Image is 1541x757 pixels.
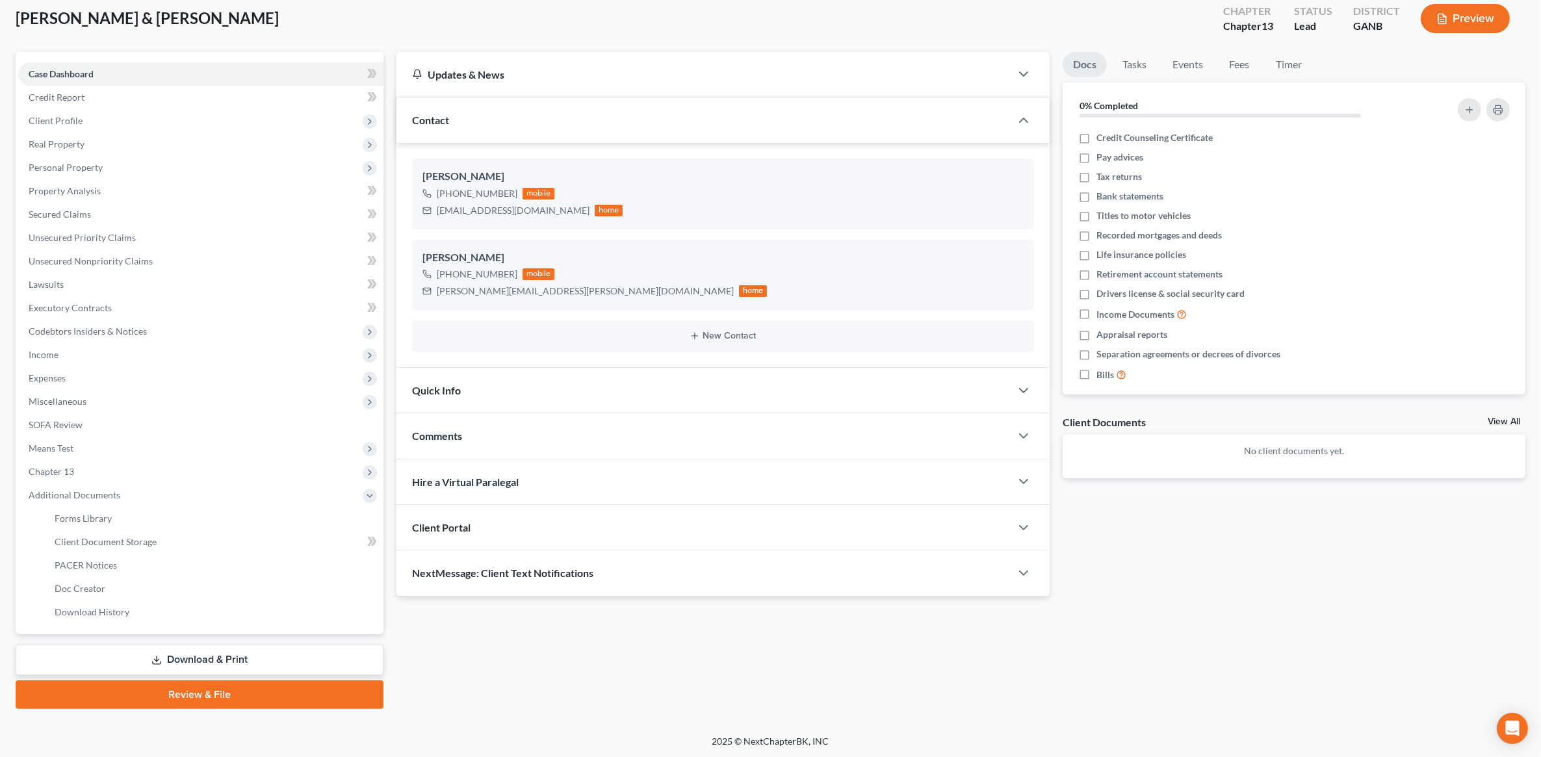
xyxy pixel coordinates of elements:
span: Retirement account statements [1096,268,1223,281]
a: SOFA Review [18,413,383,437]
button: Preview [1421,4,1510,33]
span: Tax returns [1096,170,1142,183]
div: [PERSON_NAME][EMAIL_ADDRESS][PERSON_NAME][DOMAIN_NAME] [437,285,734,298]
a: Unsecured Nonpriority Claims [18,250,383,273]
span: Hire a Virtual Paralegal [412,476,519,488]
a: Secured Claims [18,203,383,226]
span: Life insurance policies [1096,248,1186,261]
a: Client Document Storage [44,530,383,554]
span: Bank statements [1096,190,1163,203]
a: Fees [1219,52,1260,77]
div: Updates & News [412,68,995,81]
span: Appraisal reports [1096,328,1167,341]
span: Property Analysis [29,185,101,196]
span: Expenses [29,372,66,383]
span: Personal Property [29,162,103,173]
span: [PERSON_NAME] & [PERSON_NAME] [16,8,279,27]
span: Credit Counseling Certificate [1096,131,1213,144]
div: Chapter [1223,19,1273,34]
span: Means Test [29,443,73,454]
a: Events [1162,52,1213,77]
div: Client Documents [1063,415,1146,429]
a: Forms Library [44,507,383,530]
span: Client Document Storage [55,536,157,547]
a: Case Dashboard [18,62,383,86]
div: [PERSON_NAME] [422,250,1024,266]
span: Forms Library [55,513,112,524]
a: Docs [1063,52,1107,77]
span: Income Documents [1096,308,1174,321]
button: New Contact [422,331,1024,341]
span: Drivers license & social security card [1096,287,1245,300]
span: 13 [1262,19,1273,32]
div: home [739,285,768,297]
span: Download History [55,606,129,617]
p: No client documents yet. [1073,444,1515,457]
span: PACER Notices [55,559,117,571]
div: mobile [523,188,555,199]
div: [PERSON_NAME] [422,169,1024,185]
span: Income [29,349,58,360]
span: Miscellaneous [29,396,86,407]
div: Chapter [1223,4,1273,19]
a: Credit Report [18,86,383,109]
span: Case Dashboard [29,68,94,79]
span: Codebtors Insiders & Notices [29,326,147,337]
div: [EMAIL_ADDRESS][DOMAIN_NAME] [437,204,589,217]
span: Additional Documents [29,489,120,500]
span: Client Portal [412,521,471,533]
div: GANB [1353,19,1400,34]
a: Doc Creator [44,577,383,600]
div: Lead [1294,19,1332,34]
span: SOFA Review [29,419,83,430]
span: Lawsuits [29,279,64,290]
span: Doc Creator [55,583,105,594]
div: [PHONE_NUMBER] [437,187,517,200]
span: NextMessage: Client Text Notifications [412,567,593,579]
strong: 0% Completed [1080,100,1138,111]
span: Bills [1096,368,1114,381]
span: Comments [412,430,462,442]
div: Open Intercom Messenger [1497,713,1528,744]
a: Lawsuits [18,273,383,296]
a: Property Analysis [18,179,383,203]
span: Contact [412,114,449,126]
span: Secured Claims [29,209,91,220]
a: Timer [1265,52,1312,77]
span: Titles to motor vehicles [1096,209,1191,222]
div: home [595,205,623,216]
a: Unsecured Priority Claims [18,226,383,250]
span: Separation agreements or decrees of divorces [1096,348,1280,361]
a: Download & Print [16,645,383,675]
a: Download History [44,600,383,624]
a: Review & File [16,680,383,709]
div: [PHONE_NUMBER] [437,268,517,281]
a: Tasks [1112,52,1157,77]
span: Quick Info [412,384,461,396]
div: mobile [523,268,555,280]
span: Pay advices [1096,151,1143,164]
div: Status [1294,4,1332,19]
span: Credit Report [29,92,84,103]
a: View All [1488,417,1520,426]
span: Real Property [29,138,84,149]
span: Recorded mortgages and deeds [1096,229,1222,242]
span: Executory Contracts [29,302,112,313]
div: District [1353,4,1400,19]
a: Executory Contracts [18,296,383,320]
span: Client Profile [29,115,83,126]
a: PACER Notices [44,554,383,577]
span: Chapter 13 [29,466,74,477]
span: Unsecured Nonpriority Claims [29,255,153,266]
span: Unsecured Priority Claims [29,232,136,243]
